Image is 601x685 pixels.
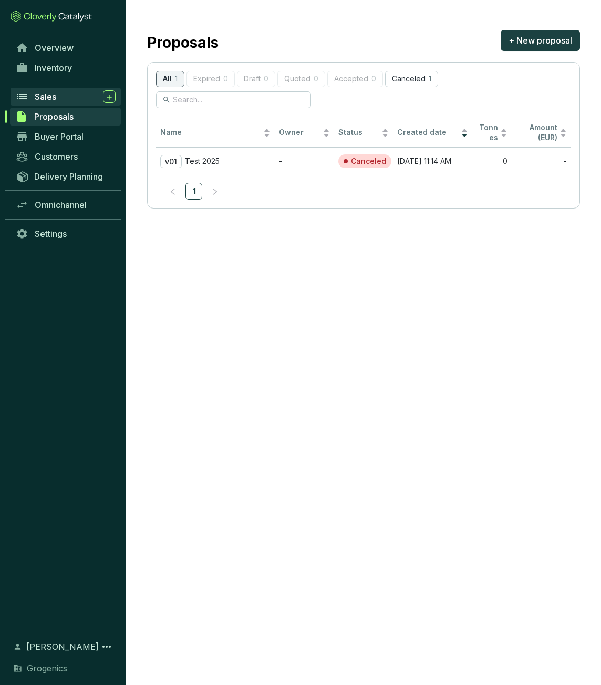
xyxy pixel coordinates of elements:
[509,34,572,47] span: + New proposal
[472,119,512,148] th: Tonnes
[35,131,84,142] span: Buyer Portal
[186,183,202,199] a: 1
[35,200,87,210] span: Omnichannel
[185,183,202,200] li: 1
[34,171,103,182] span: Delivery Planning
[393,148,472,175] td: [DATE] 11:14 AM
[11,39,121,57] a: Overview
[429,75,431,84] p: 1
[275,119,334,148] th: Owner
[512,148,571,175] td: -
[385,71,438,87] button: Canceled1
[530,123,557,142] span: Amount (EUR)
[164,183,181,200] li: Previous Page
[163,75,172,84] p: All
[392,75,426,84] p: Canceled
[35,151,78,162] span: Customers
[35,229,67,239] span: Settings
[351,157,386,167] p: Canceled
[26,640,99,653] span: [PERSON_NAME]
[275,148,334,175] td: -
[206,183,223,200] button: right
[393,119,472,148] th: Created date
[27,662,67,674] span: Grogenics
[338,128,380,138] span: Status
[472,148,512,175] td: 0
[185,157,220,166] p: Test 2025
[476,123,498,143] span: Tonnes
[397,128,458,138] span: Created date
[206,183,223,200] li: Next Page
[164,183,181,200] button: left
[11,128,121,146] a: Buyer Portal
[10,108,121,126] a: Proposals
[156,71,184,87] button: All1
[279,128,320,138] span: Owner
[34,111,74,122] span: Proposals
[11,225,121,243] a: Settings
[160,128,261,138] span: Name
[35,91,56,102] span: Sales
[11,148,121,165] a: Customers
[211,188,219,195] span: right
[11,59,121,77] a: Inventory
[175,75,178,84] p: 1
[11,88,121,106] a: Sales
[35,43,74,53] span: Overview
[334,119,393,148] th: Status
[35,63,72,73] span: Inventory
[147,32,219,54] h2: Proposals
[11,168,121,185] a: Delivery Planning
[11,196,121,214] a: Omnichannel
[169,188,177,195] span: left
[160,155,182,168] p: v01
[501,30,580,51] button: + New proposal
[156,119,275,148] th: Name
[173,94,295,106] input: Search...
